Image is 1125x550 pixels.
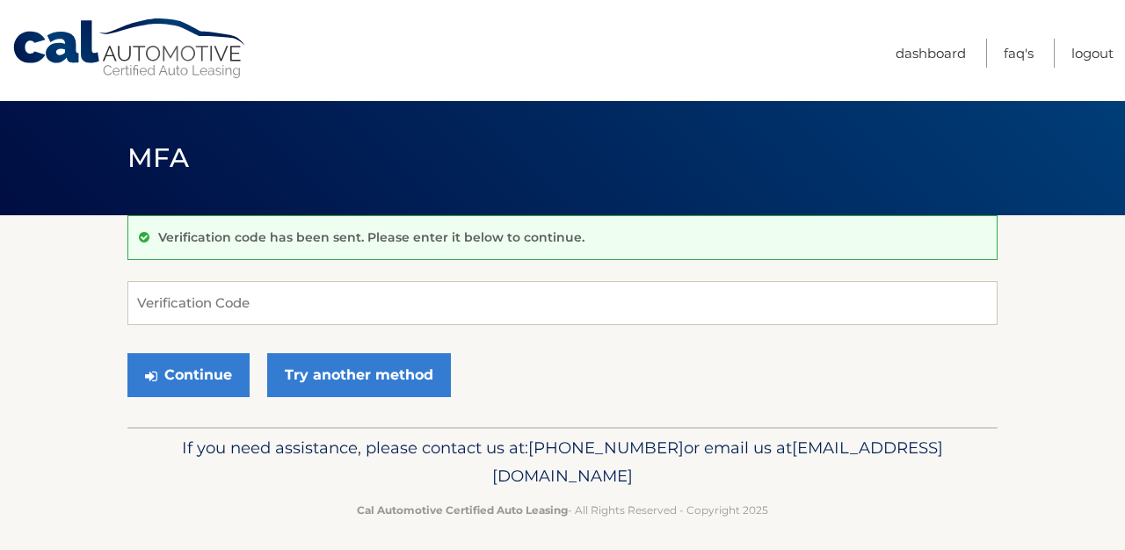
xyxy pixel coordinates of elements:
[127,281,998,325] input: Verification Code
[528,438,684,458] span: [PHONE_NUMBER]
[1071,39,1114,68] a: Logout
[139,501,986,519] p: - All Rights Reserved - Copyright 2025
[267,353,451,397] a: Try another method
[492,438,943,486] span: [EMAIL_ADDRESS][DOMAIN_NAME]
[896,39,966,68] a: Dashboard
[158,229,584,245] p: Verification code has been sent. Please enter it below to continue.
[1004,39,1034,68] a: FAQ's
[357,503,568,517] strong: Cal Automotive Certified Auto Leasing
[11,18,249,80] a: Cal Automotive
[127,141,189,174] span: MFA
[139,434,986,490] p: If you need assistance, please contact us at: or email us at
[127,353,250,397] button: Continue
